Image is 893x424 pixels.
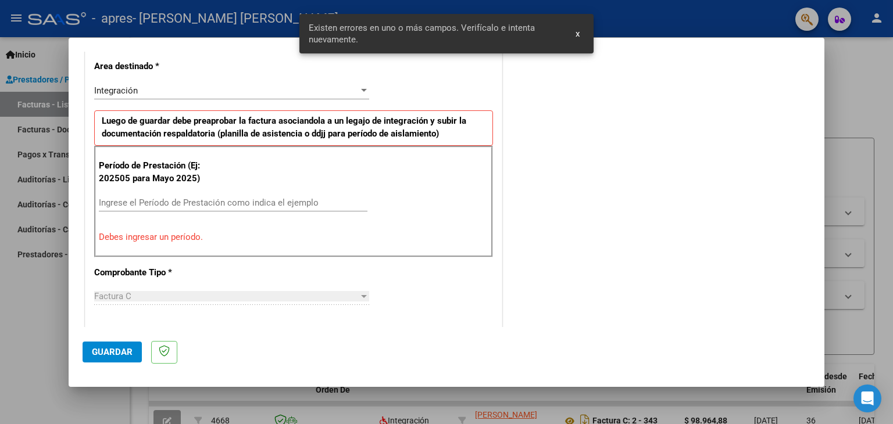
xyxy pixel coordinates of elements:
[566,23,589,44] button: x
[94,60,214,73] p: Area destinado *
[309,22,562,45] span: Existen errores en uno o más campos. Verifícalo e intenta nuevamente.
[94,325,214,338] p: Punto de Venta
[99,159,216,185] p: Período de Prestación (Ej: 202505 para Mayo 2025)
[94,85,138,96] span: Integración
[83,342,142,362] button: Guardar
[99,231,488,244] p: Debes ingresar un período.
[576,28,580,39] span: x
[853,385,881,412] div: Open Intercom Messenger
[94,266,214,279] p: Comprobante Tipo *
[92,347,133,357] span: Guardar
[94,291,131,301] span: Factura C
[102,116,466,139] strong: Luego de guardar debe preaprobar la factura asociandola a un legajo de integración y subir la doc...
